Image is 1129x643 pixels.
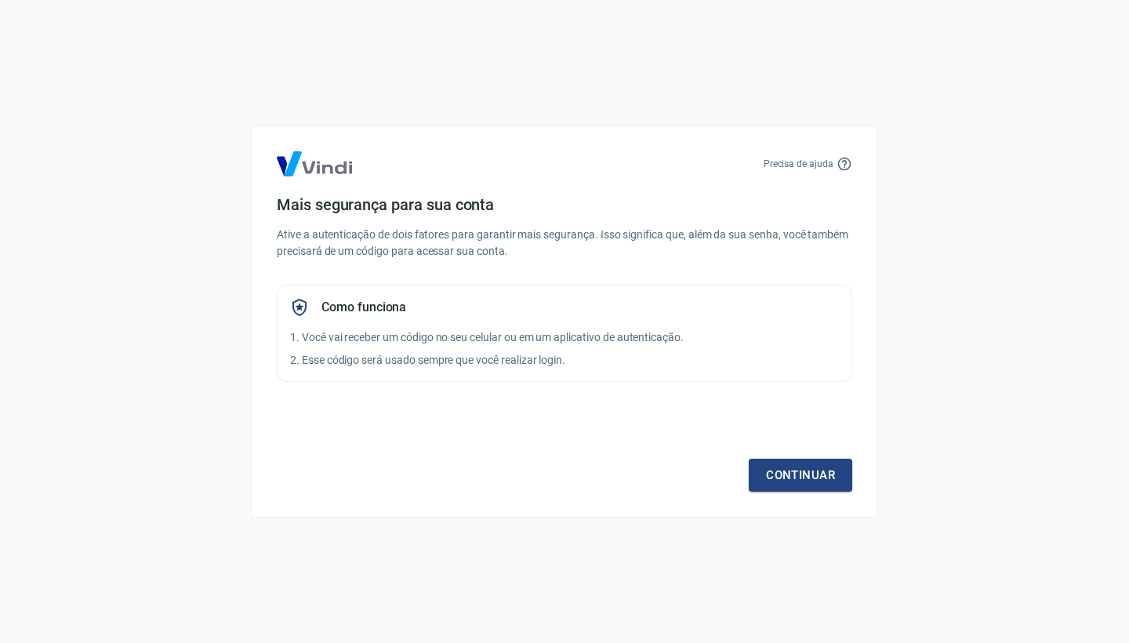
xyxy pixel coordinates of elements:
h5: Como funciona [321,300,406,315]
p: 1. Você vai receber um código no seu celular ou em um aplicativo de autenticação. [290,329,839,346]
p: Precisa de ajuda [764,157,833,171]
a: Continuar [749,459,852,492]
h4: Mais segurança para sua conta [277,195,852,214]
img: Logo Vind [277,151,352,176]
p: Ative a autenticação de dois fatores para garantir mais segurança. Isso significa que, além da su... [277,227,852,260]
p: 2. Esse código será usado sempre que você realizar login. [290,352,839,369]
